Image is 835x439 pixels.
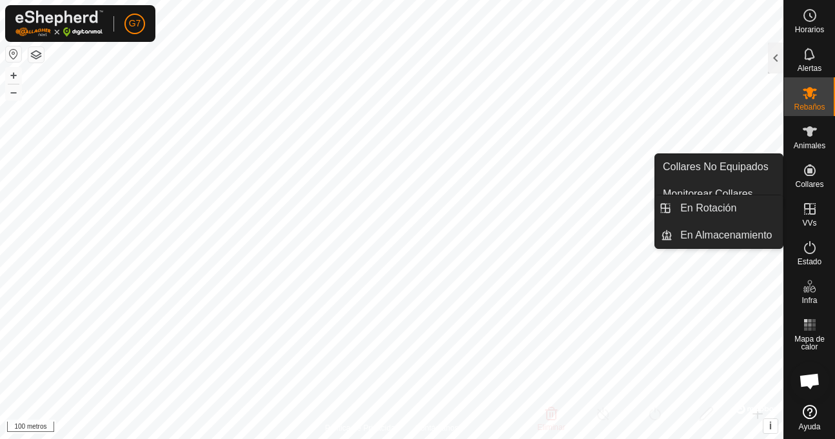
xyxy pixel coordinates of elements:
[655,181,783,207] a: Monitorear Collares
[799,422,821,431] font: Ayuda
[802,219,816,228] font: VVs
[129,18,141,28] font: G7
[415,424,458,433] font: Contáctanos
[655,195,783,221] li: En Rotación
[798,64,821,73] font: Alertas
[673,222,783,248] a: En Almacenamiento
[325,422,399,434] a: Política de Privacidad
[791,362,829,400] div: Chat abierto
[663,186,753,202] span: Monitorear Collares
[794,102,825,112] font: Rebaños
[680,228,772,243] span: En Almacenamiento
[325,424,399,433] font: Política de Privacidad
[784,400,835,436] a: Ayuda
[673,195,783,221] a: En Rotación
[795,180,823,189] font: Collares
[6,46,21,62] button: Restablecer mapa
[655,222,783,248] li: En Almacenamiento
[6,68,21,83] button: +
[801,296,817,305] font: Infra
[10,85,17,99] font: –
[28,47,44,63] button: Capas del Mapa
[763,419,778,433] button: i
[663,159,769,175] span: Collares No Equipados
[769,420,772,431] font: i
[15,10,103,37] img: Logotipo de Gallagher
[795,25,824,34] font: Horarios
[655,154,783,180] a: Collares No Equipados
[680,200,736,216] span: En Rotación
[798,257,821,266] font: Estado
[415,422,458,434] a: Contáctanos
[794,141,825,150] font: Animales
[6,84,21,100] button: –
[10,68,17,82] font: +
[794,335,825,351] font: Mapa de calor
